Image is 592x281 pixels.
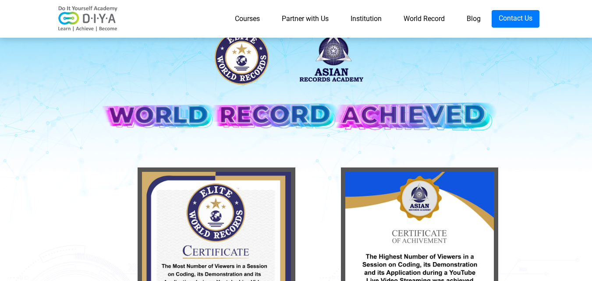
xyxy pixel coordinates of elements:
[53,6,123,32] img: logo-v2.png
[393,10,456,28] a: World Record
[492,10,539,28] a: Contact Us
[340,10,393,28] a: Institution
[271,10,340,28] a: Partner with Us
[456,10,492,28] a: Blog
[224,10,271,28] a: Courses
[95,22,498,153] img: banner-desk.png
